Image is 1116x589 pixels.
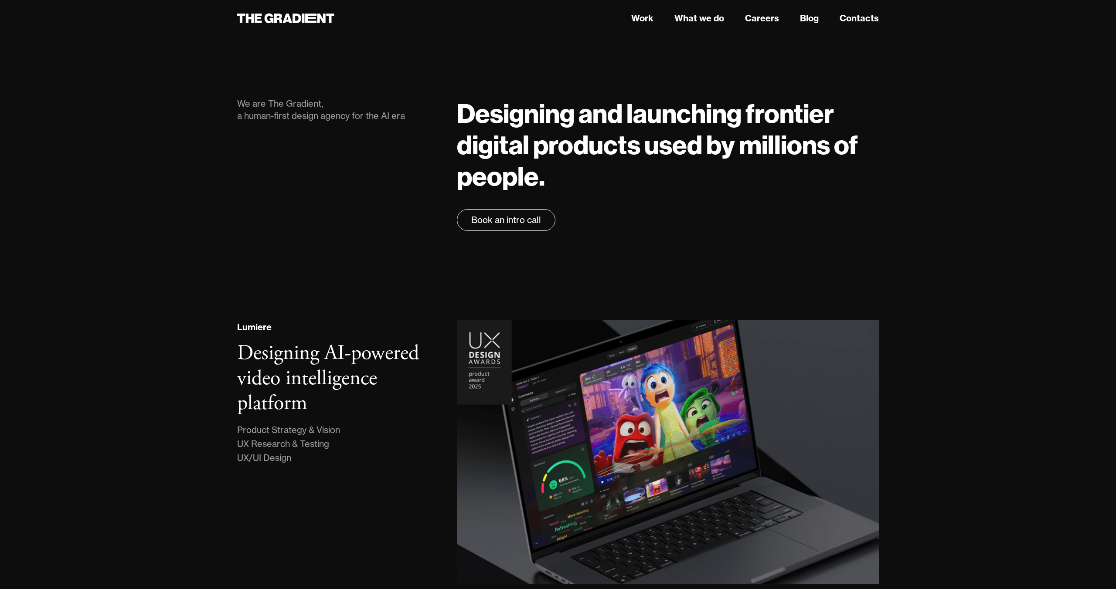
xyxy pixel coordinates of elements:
[800,12,819,25] a: Blog
[237,423,340,465] div: Product Strategy & Vision UX Research & Testing UX/UI Design
[745,12,779,25] a: Careers
[674,12,724,25] a: What we do
[457,98,879,192] h1: Designing and launching frontier digital products used by millions of people.
[631,12,653,25] a: Work
[457,209,555,231] a: Book an intro call
[237,321,272,334] div: Lumiere
[237,98,439,122] div: We are The Gradient, a human-first design agency for the AI era
[237,320,879,584] a: LumiereDesigning AI-powered video intelligence platformProduct Strategy & VisionUX Research & Tes...
[237,340,419,416] h3: Designing AI-powered video intelligence platform
[840,12,879,25] a: Contacts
